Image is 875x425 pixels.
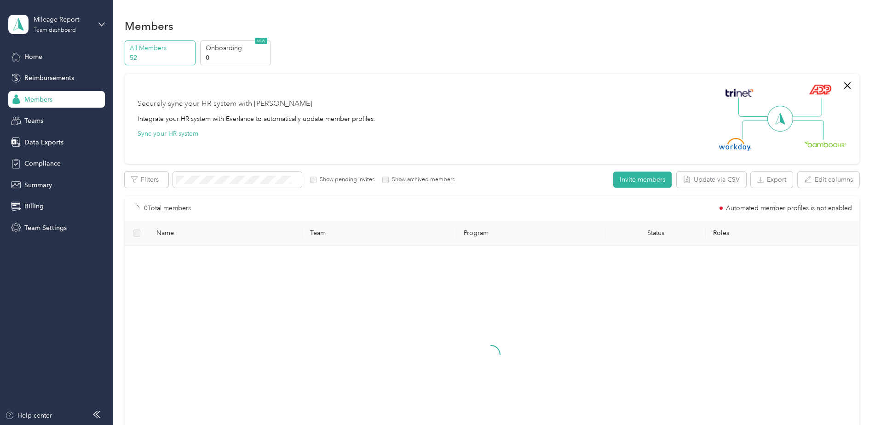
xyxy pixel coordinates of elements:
span: Team Settings [24,223,67,233]
button: Update via CSV [677,172,746,188]
span: Summary [24,180,52,190]
button: Filters [125,172,168,188]
p: 0 [206,53,268,63]
span: Members [24,95,52,104]
iframe: Everlance-gr Chat Button Frame [823,373,875,425]
img: Trinet [723,86,755,99]
div: Securely sync your HR system with [PERSON_NAME] [138,98,312,109]
span: Billing [24,201,44,211]
span: NEW [255,38,267,44]
th: Team [303,221,456,246]
div: Mileage Report [34,15,91,24]
p: 52 [130,53,192,63]
th: Program [456,221,606,246]
label: Show archived members [389,176,455,184]
div: Integrate your HR system with Everlance to automatically update member profiles. [138,114,375,124]
label: Show pending invites [317,176,374,184]
button: Help center [5,411,52,420]
img: BambooHR [804,141,846,147]
img: Line Right Down [792,120,824,140]
button: Export [751,172,793,188]
span: Teams [24,116,43,126]
button: Sync your HR system [138,129,198,138]
h1: Members [125,21,173,31]
span: Name [156,229,295,237]
span: Automated member profiles is not enabled [726,205,852,212]
span: Reimbursements [24,73,74,83]
p: 0 Total members [144,203,191,213]
th: Status [606,221,706,246]
span: Home [24,52,42,62]
p: All Members [130,43,192,53]
button: Invite members [613,172,672,188]
img: Workday [719,138,751,151]
th: Name [149,221,303,246]
button: Edit columns [798,172,859,188]
span: Compliance [24,159,61,168]
img: Line Left Up [738,98,771,117]
p: Onboarding [206,43,268,53]
div: Team dashboard [34,28,76,33]
img: ADP [809,84,831,95]
th: Roles [706,221,859,246]
span: Data Exports [24,138,63,147]
img: Line Left Down [742,120,774,139]
img: Line Right Up [790,98,822,117]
